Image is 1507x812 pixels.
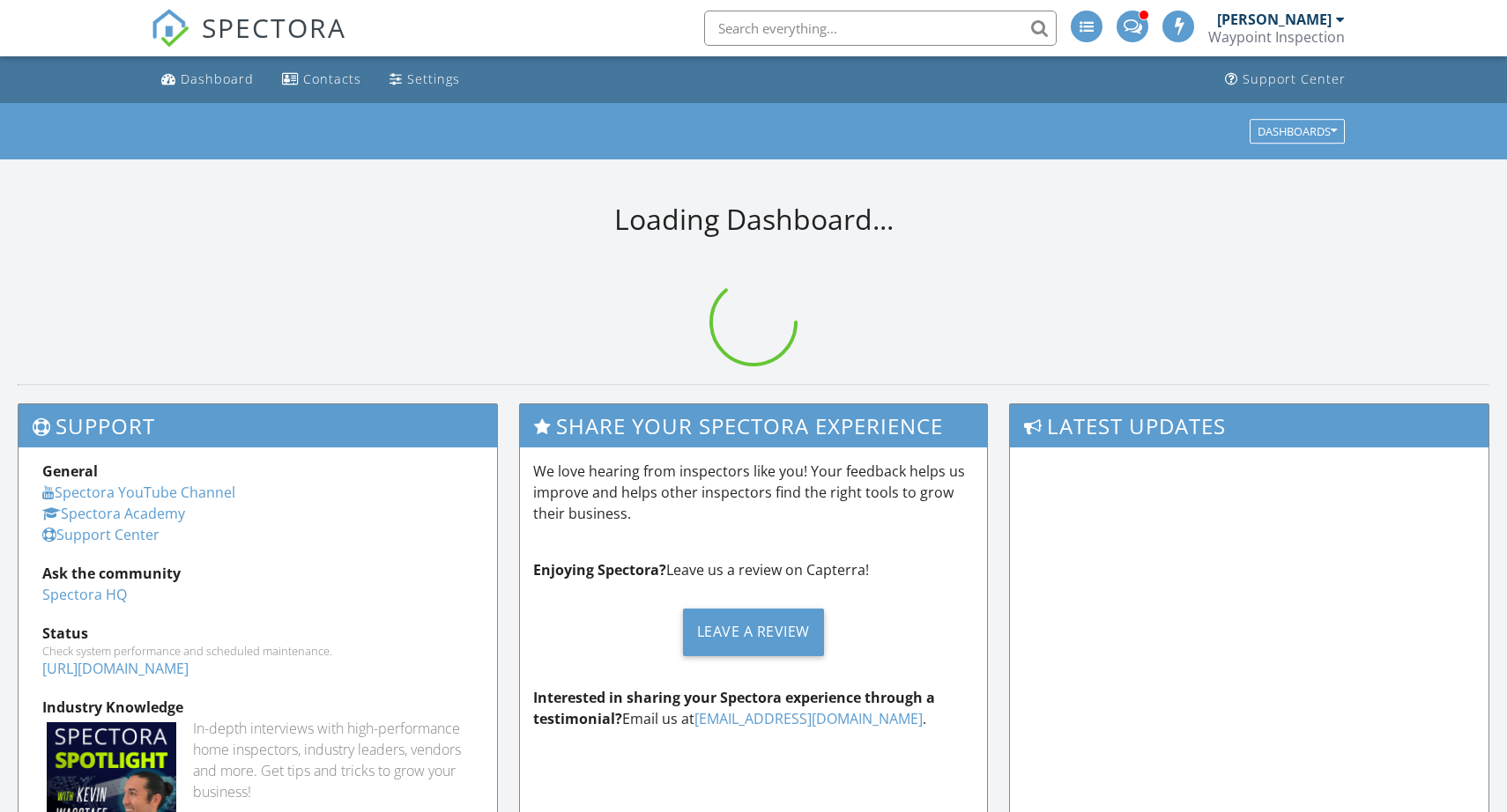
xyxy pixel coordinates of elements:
p: We love hearing from inspectors like you! Your feedback helps us improve and helps other inspecto... [533,461,975,524]
a: Support Center [1218,63,1353,96]
strong: General [42,461,98,481]
a: [EMAIL_ADDRESS][DOMAIN_NAME] [694,709,923,728]
img: The Best Home Inspection Software - Spectora [151,9,189,48]
a: Leave a Review [533,594,975,669]
a: Settings [382,63,467,96]
div: Industry Knowledge [42,697,473,718]
a: Spectora HQ [42,585,127,604]
h3: Share Your Spectora Experience [520,404,988,447]
h3: Latest Updates [1010,404,1488,447]
div: Check system performance and scheduled maintenance. [42,644,473,658]
div: Settings [407,70,460,87]
a: Dashboard [154,63,261,96]
h3: Support [19,404,497,447]
input: Search everything... [704,11,1057,46]
strong: Interested in sharing your Spectora experience through a testimonial? [533,688,935,728]
button: Dashboards [1250,119,1345,144]
a: SPECTORA [151,24,346,61]
div: Dashboard [181,70,254,87]
a: Support Center [42,525,160,544]
div: Leave a Review [683,609,824,656]
a: Spectora Academy [42,504,185,523]
a: Spectora YouTube Channel [42,483,235,502]
strong: Enjoying Spectora? [533,560,666,579]
div: In-depth interviews with high-performance home inspectors, industry leaders, vendors and more. Ge... [193,718,473,802]
div: [PERSON_NAME] [1217,11,1332,28]
div: Waypoint Inspection [1208,28,1345,46]
div: Dashboards [1258,125,1337,137]
div: Contacts [303,70,361,87]
div: Ask the community [42,563,473,584]
p: Email us at . [533,687,975,729]
div: Support Center [1243,70,1346,87]
a: [URL][DOMAIN_NAME] [42,659,189,678]
div: Status [42,623,473,644]
span: SPECTORA [202,9,346,46]
p: Leave us a review on Capterra! [533,559,975,580]
a: Contacts [275,63,368,96]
